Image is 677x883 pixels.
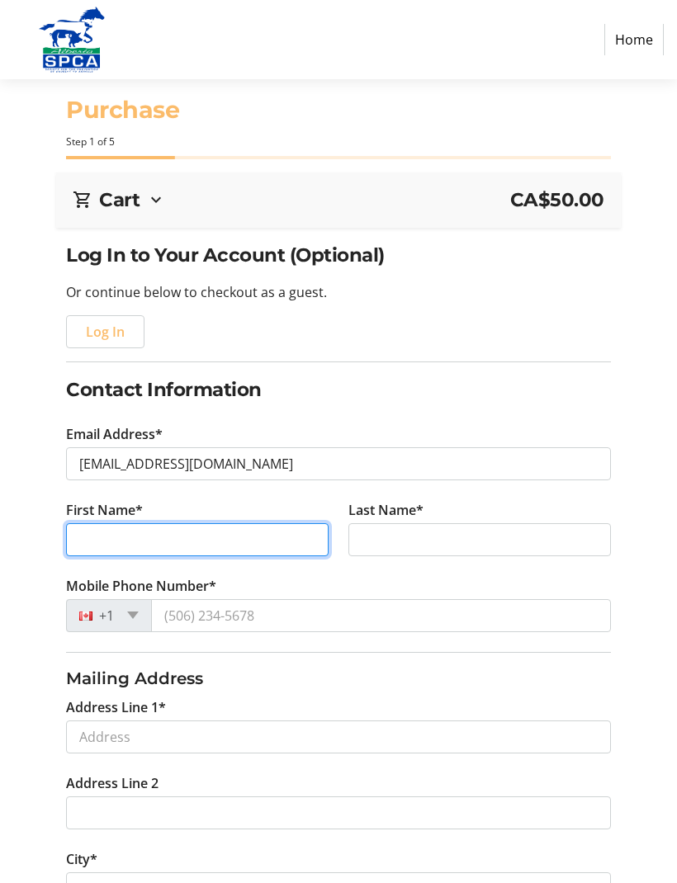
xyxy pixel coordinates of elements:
[66,576,216,596] label: Mobile Phone Number*
[66,773,159,793] label: Address Line 2
[66,720,610,753] input: Address
[604,24,664,55] a: Home
[66,241,610,269] h2: Log In to Your Account (Optional)
[66,92,610,128] h1: Purchase
[66,424,163,444] label: Email Address*
[66,375,610,404] h2: Contact Information
[66,666,610,691] h3: Mailing Address
[66,282,610,302] p: Or continue below to checkout as a guest.
[99,186,140,214] h2: Cart
[13,7,130,73] img: Alberta SPCA's Logo
[66,135,610,149] div: Step 1 of 5
[151,599,610,632] input: (506) 234-5678
[66,697,166,717] label: Address Line 1*
[66,315,144,348] button: Log In
[66,500,143,520] label: First Name*
[510,186,604,214] span: CA$50.00
[73,186,604,214] div: CartCA$50.00
[66,849,97,869] label: City*
[86,322,125,342] span: Log In
[348,500,424,520] label: Last Name*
